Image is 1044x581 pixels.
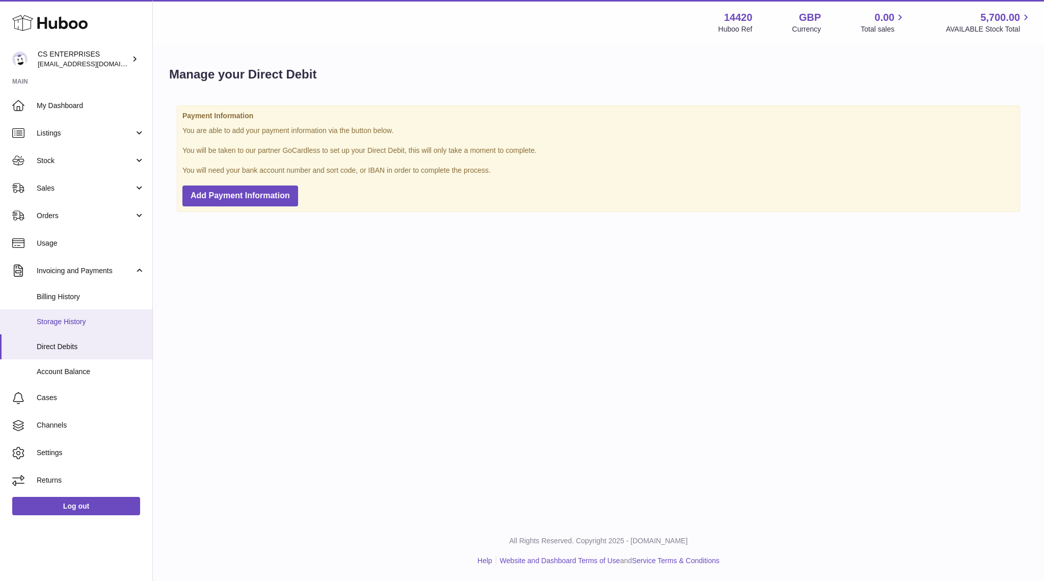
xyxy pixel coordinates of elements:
[946,24,1032,34] span: AVAILABLE Stock Total
[724,11,753,24] strong: 14420
[792,24,821,34] div: Currency
[182,126,1014,136] p: You are able to add your payment information via the button below.
[37,266,134,276] span: Invoicing and Payments
[12,497,140,515] a: Log out
[37,239,145,248] span: Usage
[38,49,129,69] div: CS ENTERPRISES
[37,211,134,221] span: Orders
[875,11,895,24] span: 0.00
[37,292,145,302] span: Billing History
[37,317,145,327] span: Storage History
[37,101,145,111] span: My Dashboard
[718,24,753,34] div: Huboo Ref
[37,420,145,430] span: Channels
[477,557,492,565] a: Help
[38,60,150,68] span: [EMAIL_ADDRESS][DOMAIN_NAME]
[182,111,1014,121] strong: Payment Information
[182,186,298,206] button: Add Payment Information
[182,146,1014,155] p: You will be taken to our partner GoCardless to set up your Direct Debit, this will only take a mo...
[37,183,134,193] span: Sales
[37,156,134,166] span: Stock
[496,556,719,566] li: and
[37,342,145,352] span: Direct Debits
[861,24,906,34] span: Total sales
[37,128,134,138] span: Listings
[500,557,620,565] a: Website and Dashboard Terms of Use
[191,191,290,200] span: Add Payment Information
[861,11,906,34] a: 0.00 Total sales
[182,166,1014,175] p: You will need your bank account number and sort code, or IBAN in order to complete the process.
[799,11,821,24] strong: GBP
[37,476,145,485] span: Returns
[12,51,28,67] img: csenterprisesholding@gmail.com
[37,393,145,403] span: Cases
[169,66,316,83] h1: Manage your Direct Debit
[161,536,1036,546] p: All Rights Reserved. Copyright 2025 - [DOMAIN_NAME]
[632,557,719,565] a: Service Terms & Conditions
[37,367,145,377] span: Account Balance
[37,448,145,458] span: Settings
[980,11,1020,24] span: 5,700.00
[946,11,1032,34] a: 5,700.00 AVAILABLE Stock Total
